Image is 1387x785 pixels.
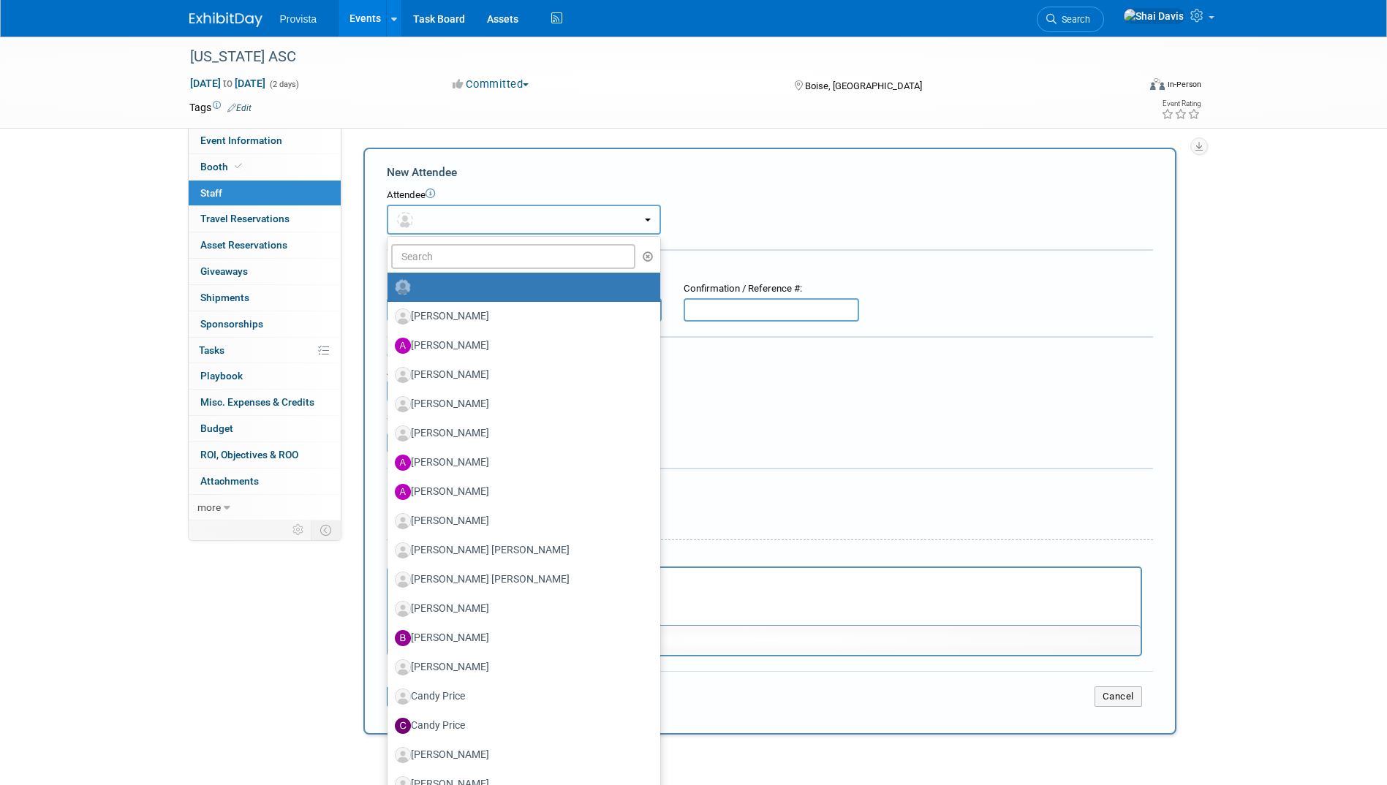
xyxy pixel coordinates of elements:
[395,484,411,500] img: A.jpg
[395,626,646,650] label: [PERSON_NAME]
[395,656,646,679] label: [PERSON_NAME]
[189,181,341,206] a: Staff
[200,318,263,330] span: Sponsorships
[395,422,646,445] label: [PERSON_NAME]
[1161,100,1201,107] div: Event Rating
[197,501,221,513] span: more
[311,520,341,539] td: Toggle Event Tabs
[805,80,922,91] span: Boise, [GEOGRAPHIC_DATA]
[395,363,646,387] label: [PERSON_NAME]
[395,601,411,617] img: Associate-Profile-5.png
[189,416,341,441] a: Budget
[227,103,252,113] a: Edit
[200,292,249,303] span: Shipments
[200,396,314,408] span: Misc. Expenses & Credits
[395,279,411,295] img: Unassigned-User-Icon.png
[395,451,646,474] label: [PERSON_NAME]
[189,338,341,363] a: Tasks
[395,597,646,621] label: [PERSON_NAME]
[395,338,411,354] img: A.jpg
[189,311,341,337] a: Sponsorships
[387,189,1153,202] div: Attendee
[395,568,646,591] label: [PERSON_NAME] [PERSON_NAME]
[387,550,1142,564] div: Notes
[395,714,646,737] label: Candy Price
[189,495,341,520] a: more
[447,77,534,92] button: Committed
[189,128,341,153] a: Event Information
[189,232,341,258] a: Asset Reservations
[395,425,411,441] img: Associate-Profile-5.png
[395,630,411,646] img: B.jpg
[1167,79,1201,90] div: In-Person
[395,542,411,558] img: Associate-Profile-5.png
[1037,7,1104,32] a: Search
[395,367,411,383] img: Associate-Profile-5.png
[189,285,341,311] a: Shipments
[395,480,646,504] label: [PERSON_NAME]
[395,513,411,529] img: Associate-Profile-5.png
[200,265,248,277] span: Giveaways
[189,100,252,115] td: Tags
[199,344,224,356] span: Tasks
[189,259,341,284] a: Giveaways
[1051,76,1202,98] div: Event Format
[189,12,262,27] img: ExhibitDay
[684,282,859,296] div: Confirmation / Reference #:
[395,392,646,416] label: [PERSON_NAME]
[395,659,411,675] img: Associate-Profile-5.png
[189,206,341,232] a: Travel Reservations
[189,442,341,468] a: ROI, Objectives & ROO
[387,164,1153,181] div: New Attendee
[189,77,266,90] span: [DATE] [DATE]
[395,689,411,705] img: Associate-Profile-5.png
[280,13,317,25] span: Provista
[395,747,411,763] img: Associate-Profile-5.png
[387,349,1153,363] div: Cost:
[387,479,1153,493] div: Misc. Attachments & Notes
[1150,78,1165,90] img: Format-Inperson.png
[200,449,298,460] span: ROI, Objectives & ROO
[395,305,646,328] label: [PERSON_NAME]
[395,743,646,767] label: [PERSON_NAME]
[200,475,259,487] span: Attachments
[200,370,243,382] span: Playbook
[185,44,1116,70] div: [US_STATE] ASC
[395,396,411,412] img: Associate-Profile-5.png
[395,455,411,471] img: A.jpg
[200,213,290,224] span: Travel Reservations
[189,469,341,494] a: Attachments
[395,572,411,588] img: Associate-Profile-5.png
[395,685,646,708] label: Candy Price
[200,187,222,199] span: Staff
[388,568,1141,625] iframe: Rich Text Area
[395,718,411,734] img: C.jpg
[200,422,233,434] span: Budget
[391,244,636,269] input: Search
[395,539,646,562] label: [PERSON_NAME] [PERSON_NAME]
[286,520,311,539] td: Personalize Event Tab Strip
[268,80,299,89] span: (2 days)
[200,134,282,146] span: Event Information
[189,154,341,180] a: Booth
[1123,8,1184,24] img: Shai Davis
[189,390,341,415] a: Misc. Expenses & Credits
[387,260,1153,275] div: Registration / Ticket Info (optional)
[1095,686,1142,707] button: Cancel
[200,161,245,172] span: Booth
[189,363,341,389] a: Playbook
[395,308,411,325] img: Associate-Profile-5.png
[235,162,242,170] i: Booth reservation complete
[200,239,287,251] span: Asset Reservations
[1057,14,1090,25] span: Search
[395,334,646,357] label: [PERSON_NAME]
[221,77,235,89] span: to
[395,509,646,533] label: [PERSON_NAME]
